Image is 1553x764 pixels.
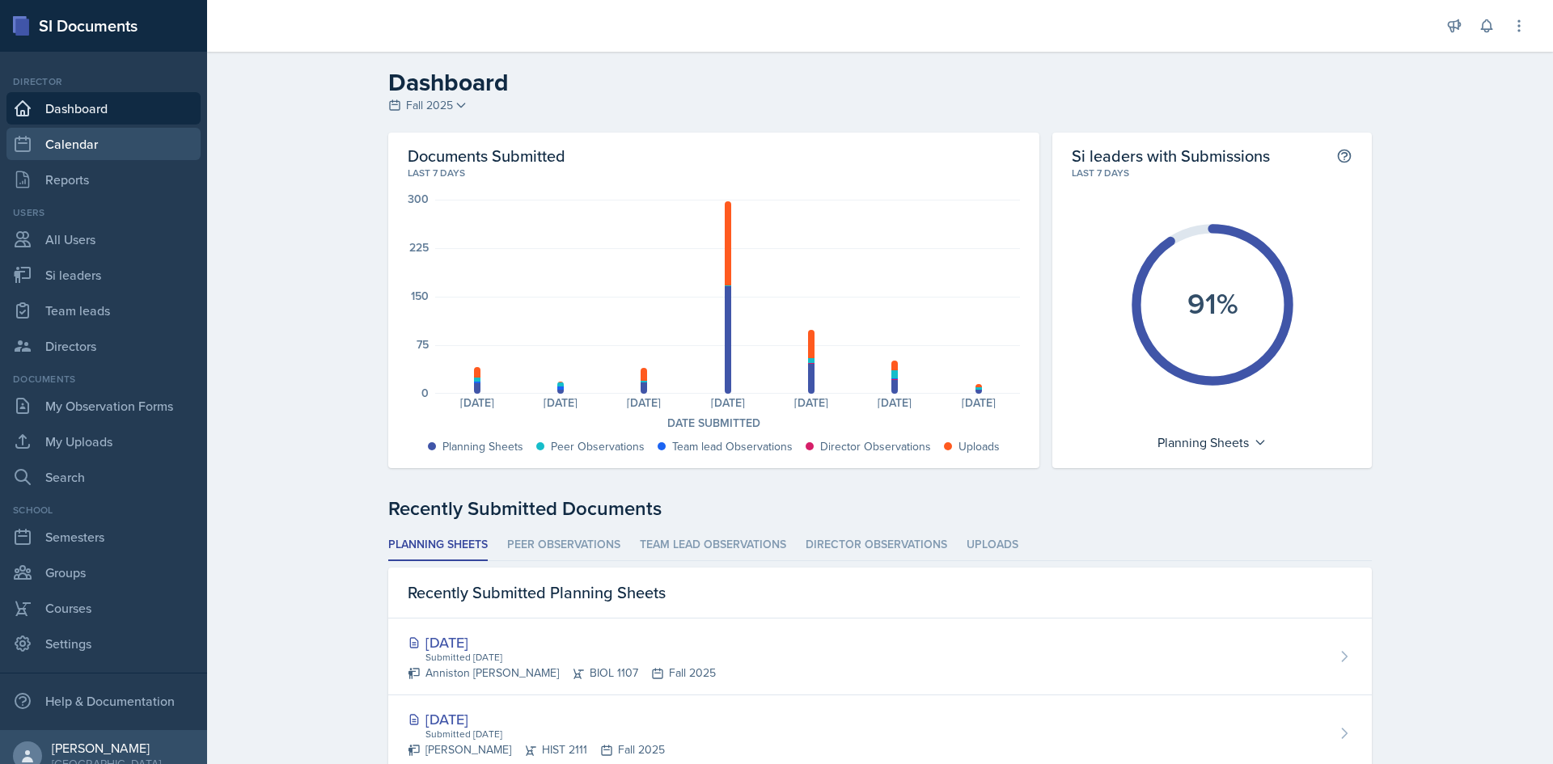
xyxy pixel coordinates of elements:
h2: Documents Submitted [408,146,1020,166]
a: [DATE] Submitted [DATE] Anniston [PERSON_NAME]BIOL 1107Fall 2025 [388,618,1372,695]
div: School [6,503,201,517]
div: Submitted [DATE] [424,650,716,665]
div: Date Submitted [408,415,1020,432]
div: [PERSON_NAME] HIST 2111 Fall 2025 [408,741,665,758]
a: Semesters [6,521,201,553]
a: Directors [6,330,201,362]
div: [DATE] [769,397,853,408]
li: Director Observations [806,530,947,561]
li: Uploads [967,530,1018,561]
div: Last 7 days [408,166,1020,180]
h2: Si leaders with Submissions [1072,146,1270,166]
div: 300 [408,193,429,205]
a: All Users [6,223,201,255]
li: Team lead Observations [640,530,786,561]
div: Submitted [DATE] [424,727,665,741]
div: Planning Sheets [442,438,523,455]
a: Search [6,461,201,493]
div: [DATE] [853,397,937,408]
div: [DATE] [603,397,686,408]
span: Fall 2025 [406,97,453,114]
div: [DATE] [435,397,518,408]
div: Users [6,205,201,220]
a: Courses [6,592,201,624]
h2: Dashboard [388,68,1372,97]
a: Reports [6,163,201,196]
div: [DATE] [937,397,1020,408]
div: Recently Submitted Planning Sheets [388,568,1372,618]
div: Last 7 days [1072,166,1352,180]
div: Anniston [PERSON_NAME] BIOL 1107 Fall 2025 [408,665,716,682]
li: Peer Observations [507,530,620,561]
div: Director [6,74,201,89]
div: 225 [409,242,429,253]
div: [DATE] [408,631,716,653]
a: Team leads [6,294,201,327]
div: 0 [421,387,429,399]
li: Planning Sheets [388,530,488,561]
a: Si leaders [6,259,201,291]
div: Planning Sheets [1149,429,1275,455]
a: Groups [6,556,201,589]
div: Documents [6,372,201,386]
div: Team lead Observations [672,438,793,455]
a: My Observation Forms [6,390,201,422]
div: [DATE] [518,397,602,408]
div: 75 [417,339,429,350]
div: [DATE] [686,397,769,408]
div: Peer Observations [551,438,645,455]
text: 91% [1187,282,1238,324]
a: Dashboard [6,92,201,125]
div: Recently Submitted Documents [388,494,1372,523]
div: Director Observations [820,438,931,455]
div: [DATE] [408,708,665,730]
div: Help & Documentation [6,685,201,717]
div: 150 [411,290,429,302]
div: [PERSON_NAME] [52,740,161,756]
div: Uploads [958,438,1000,455]
a: Settings [6,627,201,660]
a: My Uploads [6,425,201,458]
a: Calendar [6,128,201,160]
